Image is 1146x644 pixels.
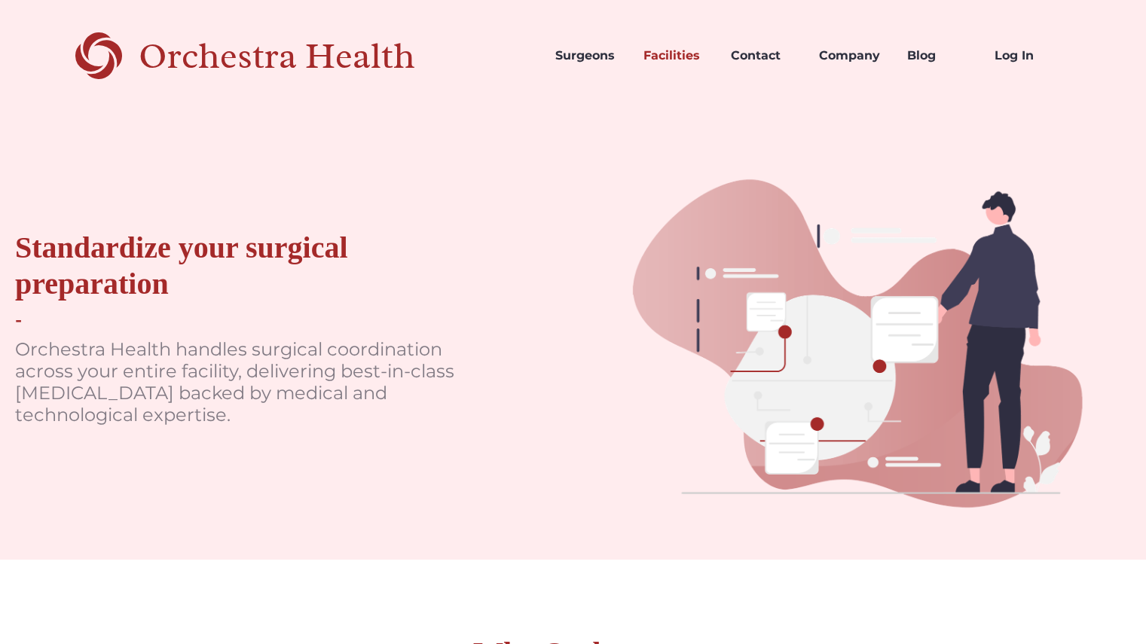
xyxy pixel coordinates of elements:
p: Orchestra Health handles surgical coordination across your entire facility, delivering best-in-cl... [15,339,467,426]
a: Facilities [631,30,720,81]
a: Orchestra Health [75,30,468,81]
a: Surgeons [543,30,631,81]
div: Standardize your surgical preparation [15,230,498,302]
a: Blog [895,30,983,81]
div: - [15,310,22,331]
a: Company [807,30,895,81]
a: Log In [983,30,1071,81]
div: Orchestra Health [139,41,468,72]
a: Contact [719,30,807,81]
